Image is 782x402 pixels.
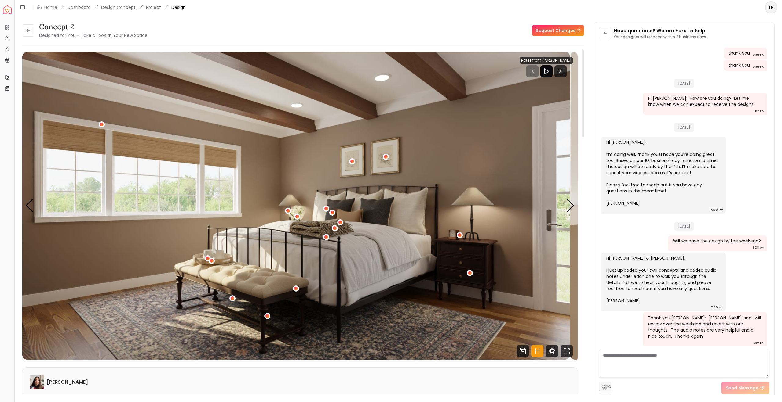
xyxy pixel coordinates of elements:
nav: breadcrumb [37,4,186,10]
svg: Play [543,68,550,75]
div: Notes from [PERSON_NAME] [520,57,573,64]
div: 10:28 PM [710,207,723,213]
p: Your designer will respond within 2 business days. [614,34,707,39]
div: Thank you [PERSON_NAME]: [PERSON_NAME] and I will review over the weekend and revert with our tho... [648,315,761,339]
div: Previous slide [25,199,34,212]
span: [DATE] [674,79,694,88]
a: Spacejoy [3,5,12,14]
li: Design Concept [101,4,136,10]
svg: Shop Products from this design [517,345,529,357]
svg: Hotspots Toggle [531,345,543,357]
div: 3:38 AM [753,245,765,251]
div: Next slide [566,199,575,212]
a: Dashboard [68,4,91,10]
h3: concept 2 [39,22,148,32]
div: 7:09 PM [753,52,765,58]
a: Project [146,4,161,10]
a: Home [44,4,57,10]
div: 12:10 PM [753,340,765,346]
div: 11:30 AM [711,304,723,310]
div: 1 / 5 [22,52,570,360]
div: thank you [729,62,750,68]
small: Designed for You – Take a Look at Your New Space [39,32,148,38]
img: Design Render 1 [22,52,570,360]
button: TR [765,1,777,13]
span: Design [171,4,186,10]
span: [DATE] [674,222,694,231]
div: Hi [PERSON_NAME]: How are you doing? Let me know when we can expect to receive the designs [648,95,761,107]
svg: Fullscreen [561,345,573,357]
span: [DATE] [674,123,694,132]
div: Hi [PERSON_NAME] & [PERSON_NAME], I just uploaded your two concepts and added audio notes under e... [606,255,720,304]
div: Carousel [22,52,578,360]
div: 3:52 PM [753,108,765,114]
img: Maria Castillero [30,375,44,389]
span: TR [766,2,777,13]
p: Have questions? We are here to help. [614,27,707,34]
div: 7:09 PM [753,64,765,70]
div: Hi [PERSON_NAME], I’m doing well, thank you! I hope you’re doing great too. Based on our 10-busin... [606,139,720,206]
div: Will we have the design by the weekend? [673,238,761,244]
h6: [PERSON_NAME] [47,379,88,386]
svg: 360 View [546,345,558,357]
div: thank you [729,50,750,56]
a: Request Changes [532,25,584,36]
svg: Next Track [554,65,567,77]
img: Spacejoy Logo [3,5,12,14]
